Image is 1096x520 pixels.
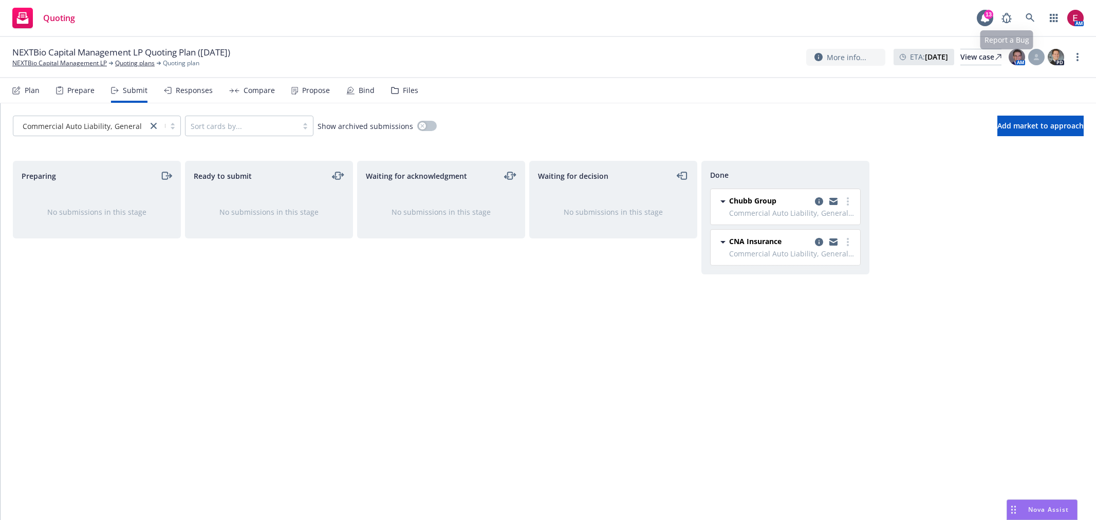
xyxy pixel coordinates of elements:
[123,86,147,95] div: Submit
[806,49,885,66] button: More info...
[1020,8,1041,28] a: Search
[244,86,275,95] div: Compare
[18,121,142,132] span: Commercial Auto Liability, General Liabi...
[504,170,516,182] a: moveLeftRight
[318,121,413,132] span: Show archived submissions
[710,170,729,180] span: Done
[729,236,782,247] span: CNA Insurance
[43,14,75,22] span: Quoting
[1044,8,1064,28] a: Switch app
[115,59,155,68] a: Quoting plans
[997,116,1084,136] button: Add market to approach
[147,120,160,132] a: close
[996,8,1017,28] a: Report a Bug
[8,4,79,32] a: Quoting
[997,121,1084,131] span: Add market to approach
[25,86,40,95] div: Plan
[1048,49,1064,65] img: photo
[359,86,375,95] div: Bind
[546,207,680,217] div: No submissions in this stage
[67,86,95,95] div: Prepare
[366,171,467,181] span: Waiting for acknowledgment
[302,86,330,95] div: Propose
[827,236,840,248] a: copy logging email
[813,236,825,248] a: copy logging email
[676,170,689,182] a: moveLeft
[827,195,840,208] a: copy logging email
[729,248,854,259] span: Commercial Auto Liability, General Liability, Commercial Property
[729,208,854,218] span: Commercial Auto Liability, General Liability, Commercial Property
[12,59,107,68] a: NEXTBio Capital Management LP
[1067,10,1084,26] img: photo
[403,86,418,95] div: Files
[160,170,172,182] a: moveRight
[23,121,166,132] span: Commercial Auto Liability, General Liabi...
[729,195,776,206] span: Chubb Group
[925,52,948,62] strong: [DATE]
[22,171,56,181] span: Preparing
[1007,499,1078,520] button: Nova Assist
[1028,505,1069,514] span: Nova Assist
[176,86,213,95] div: Responses
[984,10,993,19] div: 13
[194,171,252,181] span: Ready to submit
[538,171,608,181] span: Waiting for decision
[332,170,344,182] a: moveLeftRight
[202,207,336,217] div: No submissions in this stage
[1009,49,1025,65] img: photo
[842,195,854,208] a: more
[910,51,948,62] span: ETA :
[30,207,164,217] div: No submissions in this stage
[163,59,199,68] span: Quoting plan
[813,195,825,208] a: copy logging email
[827,52,866,63] span: More info...
[842,236,854,248] a: more
[1071,51,1084,63] a: more
[12,46,230,59] span: NEXTBio Capital Management LP Quoting Plan ([DATE])
[374,207,508,217] div: No submissions in this stage
[1007,500,1020,519] div: Drag to move
[960,49,1001,65] a: View case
